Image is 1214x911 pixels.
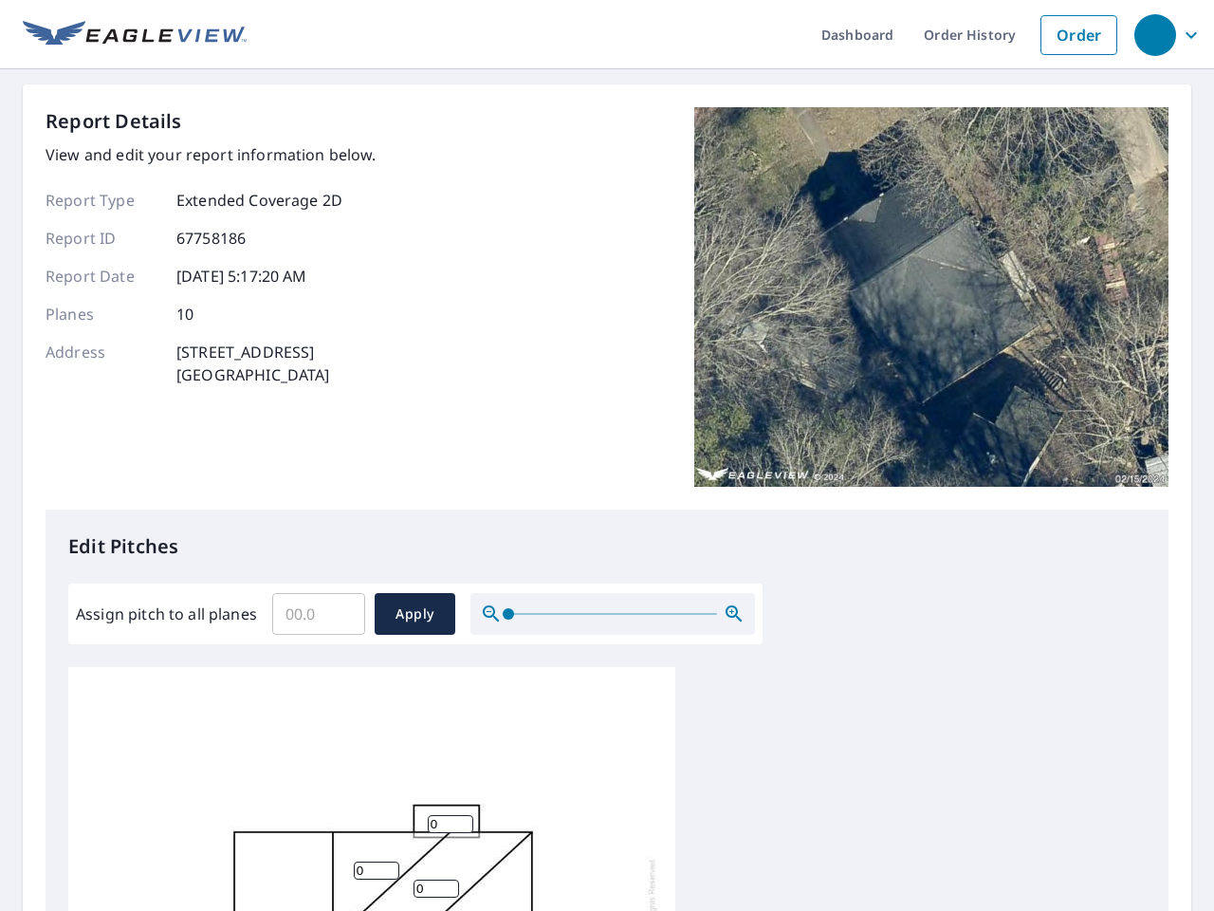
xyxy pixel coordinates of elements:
[272,587,365,641] input: 00.0
[46,341,159,386] p: Address
[46,265,159,288] p: Report Date
[46,303,159,325] p: Planes
[176,341,330,386] p: [STREET_ADDRESS] [GEOGRAPHIC_DATA]
[46,227,159,250] p: Report ID
[76,603,257,625] label: Assign pitch to all planes
[390,603,440,626] span: Apply
[23,21,247,49] img: EV Logo
[1040,15,1117,55] a: Order
[176,189,342,212] p: Extended Coverage 2D
[176,303,193,325] p: 10
[694,107,1168,487] img: Top image
[176,265,307,288] p: [DATE] 5:17:20 AM
[375,593,455,635] button: Apply
[176,227,246,250] p: 67758186
[46,143,377,166] p: View and edit your report information below.
[46,189,159,212] p: Report Type
[68,532,1146,561] p: Edit Pitches
[46,107,182,136] p: Report Details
